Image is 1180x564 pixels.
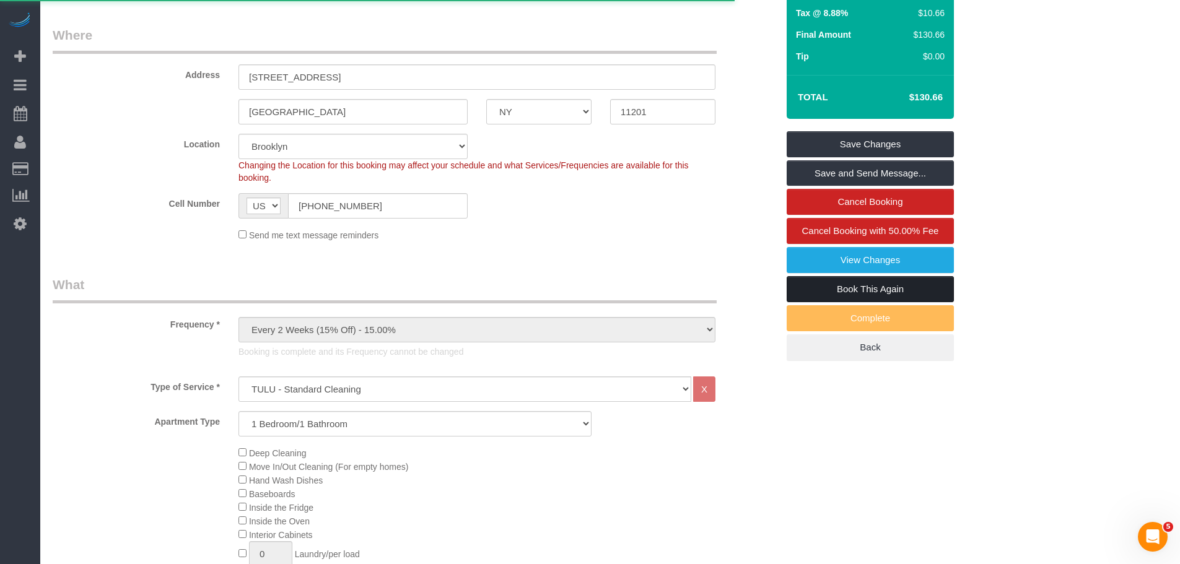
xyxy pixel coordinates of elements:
div: $10.66 [909,7,945,19]
label: Location [43,134,229,150]
img: Automaid Logo [7,12,32,30]
a: Book This Again [787,276,954,302]
label: Tax @ 8.88% [796,7,848,19]
h4: $130.66 [872,92,943,103]
div: $130.66 [909,28,945,41]
a: Save and Send Message... [787,160,954,186]
strong: Total [798,92,828,102]
label: Type of Service * [43,376,229,393]
span: Inside the Fridge [249,503,313,513]
span: Cancel Booking with 50.00% Fee [802,225,939,236]
label: Cell Number [43,193,229,210]
span: Baseboards [249,489,295,499]
span: Interior Cabinets [249,530,313,540]
a: View Changes [787,247,954,273]
span: Inside the Oven [249,516,310,526]
span: Send me text message reminders [249,230,378,240]
legend: What [53,275,717,303]
label: Final Amount [796,28,851,41]
span: Deep Cleaning [249,448,307,458]
span: Move In/Out Cleaning (For empty homes) [249,462,409,472]
a: Cancel Booking with 50.00% Fee [787,218,954,244]
label: Frequency * [43,314,229,331]
input: Zip Code [610,99,715,124]
p: Booking is complete and its Frequency cannot be changed [238,345,715,358]
span: 5 [1163,522,1173,532]
input: City [238,99,468,124]
label: Address [43,64,229,81]
label: Apartment Type [43,411,229,428]
legend: Where [53,26,717,54]
a: Save Changes [787,131,954,157]
input: Cell Number [288,193,468,219]
iframe: Intercom live chat [1138,522,1168,552]
span: Hand Wash Dishes [249,475,323,485]
a: Back [787,334,954,360]
span: Changing the Location for this booking may affect your schedule and what Services/Frequencies are... [238,160,689,183]
span: Laundry/per load [295,549,360,559]
label: Tip [796,50,809,63]
div: $0.00 [909,50,945,63]
a: Cancel Booking [787,189,954,215]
